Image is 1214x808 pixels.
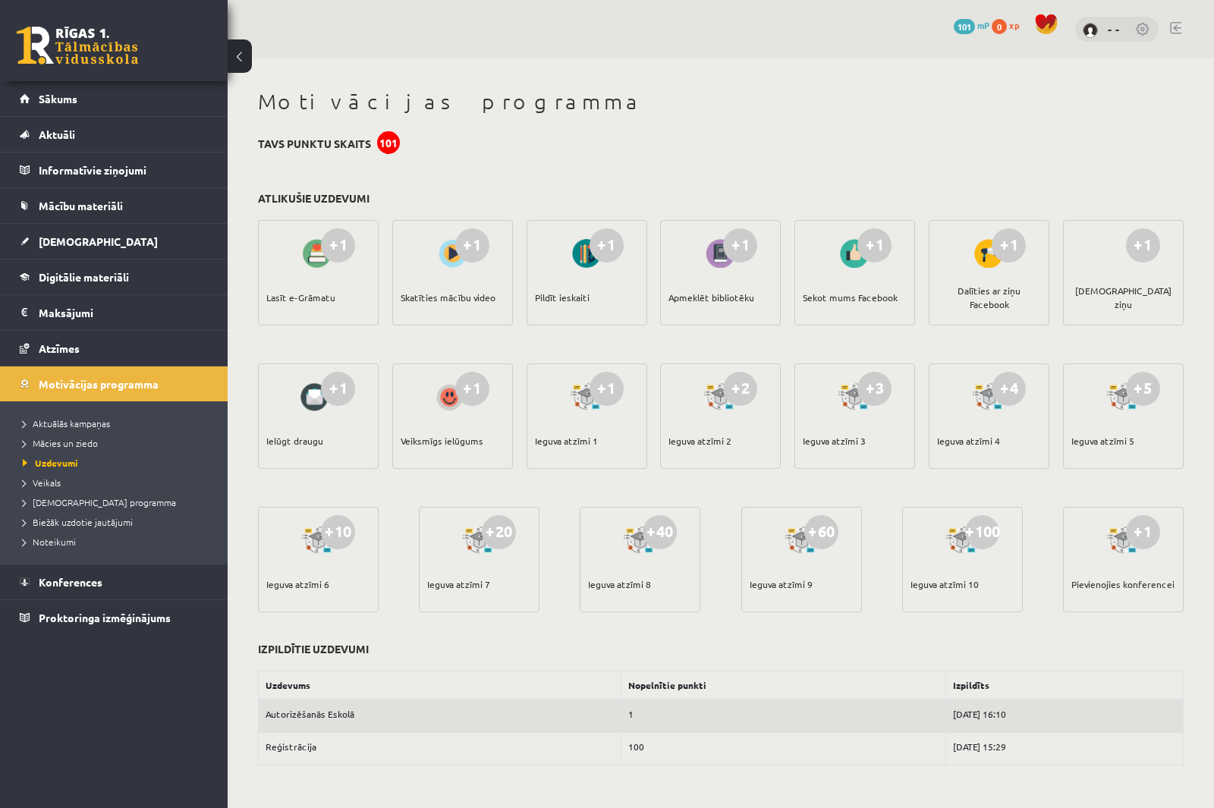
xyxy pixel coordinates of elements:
div: +1 [321,372,355,406]
div: +10 [321,515,355,549]
span: [DEMOGRAPHIC_DATA] programma [23,496,176,508]
a: 101 mP [954,19,989,31]
a: Biežāk uzdotie jautājumi [23,515,212,529]
td: [DATE] 16:10 [946,700,1184,733]
div: Skatīties mācību video [401,271,495,324]
div: +1 [723,228,757,263]
h3: Atlikušie uzdevumi [258,192,370,205]
div: [DEMOGRAPHIC_DATA] ziņu [1071,271,1175,324]
span: Veikals [23,476,61,489]
div: +1 [1126,515,1160,549]
div: +100 [965,515,999,549]
a: - - [1108,21,1120,36]
div: +60 [804,515,838,549]
span: 0 [992,19,1007,34]
a: Proktoringa izmēģinājums [20,600,209,635]
span: Digitālie materiāli [39,270,129,284]
div: +40 [643,515,677,549]
div: +2 [723,372,757,406]
div: +1 [321,228,355,263]
legend: Maksājumi [39,295,209,330]
a: Rīgas 1. Tālmācības vidusskola [17,27,138,64]
span: Noteikumi [23,536,76,548]
span: Proktoringa izmēģinājums [39,611,171,624]
div: Ieguva atzīmi 10 [910,558,979,611]
a: Mācies un ziedo [23,436,212,450]
div: +1 [455,372,489,406]
td: [DATE] 15:29 [946,733,1184,766]
a: Motivācijas programma [20,366,209,401]
td: Reģistrācija [259,733,621,766]
div: +5 [1126,372,1160,406]
div: Ieguva atzīmi 2 [668,414,731,467]
div: Pievienojies konferencei [1071,558,1175,611]
span: Atzīmes [39,341,80,355]
a: Atzīmes [20,331,209,366]
th: Nopelnītie punkti [621,671,946,700]
div: +1 [857,228,892,263]
div: 101 [377,131,400,154]
div: +4 [992,372,1026,406]
div: Ielūgt draugu [266,414,323,467]
a: Konferences [20,564,209,599]
div: Ieguva atzīmi 4 [937,414,1000,467]
span: Aktuāli [39,127,75,141]
td: 100 [621,733,946,766]
a: [DEMOGRAPHIC_DATA] [20,224,209,259]
div: +1 [992,228,1026,263]
div: Ieguva atzīmi 8 [588,558,651,611]
span: Mācies un ziedo [23,437,98,449]
div: +20 [482,515,516,549]
div: Ieguva atzīmi 7 [427,558,490,611]
span: Uzdevumi [23,457,78,469]
h3: Izpildītie uzdevumi [258,643,369,656]
span: Aktuālās kampaņas [23,417,110,429]
a: Digitālie materiāli [20,259,209,294]
span: Motivācijas programma [39,377,159,391]
a: Sākums [20,81,209,116]
a: [DEMOGRAPHIC_DATA] programma [23,495,212,509]
span: [DEMOGRAPHIC_DATA] [39,234,158,248]
h1: Motivācijas programma [258,89,1184,115]
div: Lasīt e-Grāmatu [266,271,335,324]
td: 1 [621,700,946,733]
a: Maksājumi [20,295,209,330]
span: Konferences [39,575,102,589]
span: xp [1009,19,1019,31]
a: Aktuāli [20,117,209,152]
div: Pildīt ieskaiti [535,271,590,324]
div: +3 [857,372,892,406]
div: Ieguva atzīmi 1 [535,414,598,467]
h3: Tavs punktu skaits [258,137,371,150]
div: Apmeklēt bibliotēku [668,271,754,324]
th: Uzdevums [259,671,621,700]
div: Ieguva atzīmi 9 [750,558,813,611]
a: 0 xp [992,19,1027,31]
div: Ieguva atzīmi 3 [803,414,866,467]
span: Sākums [39,92,77,105]
div: +1 [455,228,489,263]
div: +1 [590,228,624,263]
span: 101 [954,19,975,34]
a: Uzdevumi [23,456,212,470]
a: Mācību materiāli [20,188,209,223]
a: Aktuālās kampaņas [23,417,212,430]
div: +1 [590,372,624,406]
a: Noteikumi [23,535,212,549]
a: Informatīvie ziņojumi [20,152,209,187]
div: +1 [1126,228,1160,263]
img: - - [1083,23,1098,38]
a: Veikals [23,476,212,489]
div: Veiksmīgs ielūgums [401,414,483,467]
div: Sekot mums Facebook [803,271,898,324]
legend: Informatīvie ziņojumi [39,152,209,187]
th: Izpildīts [946,671,1184,700]
span: Mācību materiāli [39,199,123,212]
td: Autorizēšanās Eskolā [259,700,621,733]
span: mP [977,19,989,31]
span: Biežāk uzdotie jautājumi [23,516,133,528]
div: Ieguva atzīmi 5 [1071,414,1134,467]
div: Dalīties ar ziņu Facebook [937,271,1041,324]
div: Ieguva atzīmi 6 [266,558,329,611]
